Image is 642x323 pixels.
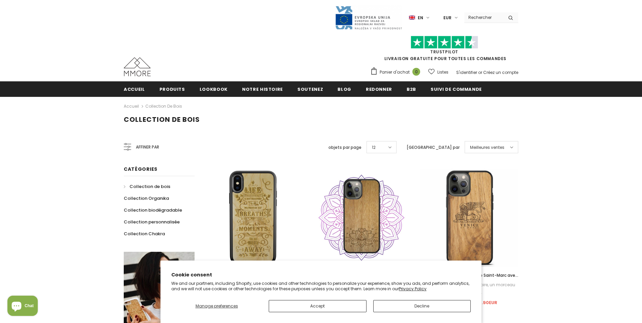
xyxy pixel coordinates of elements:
a: Créez un compte [483,70,518,75]
span: Collection de bois [129,183,170,190]
a: Accueil [124,81,145,97]
a: Collection Organika [124,192,169,204]
span: or [478,70,482,75]
span: Affiner par [136,143,159,151]
a: Privacy Policy [399,286,427,292]
a: Collection biodégradable [124,204,182,216]
span: Lookbook [200,86,228,92]
span: Accueil [124,86,145,92]
a: Accueil [124,102,139,110]
span: 12 [372,144,376,151]
a: Produits [159,81,185,97]
a: Panier d'achat 0 [370,67,424,77]
a: Collection Chakra [124,228,165,240]
a: Javni Razpis [335,15,402,20]
a: Lookbook [200,81,228,97]
span: Listes [437,69,448,76]
span: EUR [443,15,451,21]
a: Notre histoire [242,81,283,97]
input: Search Site [464,12,503,22]
span: Blog [338,86,351,92]
span: Redonner [366,86,392,92]
span: Suivi de commande [431,86,482,92]
button: Decline [373,300,471,312]
span: Collection personnalisée [124,219,180,225]
a: Collection de bois [124,181,170,192]
a: B2B [407,81,416,97]
p: We and our partners, including Shopify, use cookies and other technologies to personalize your ex... [171,281,471,291]
span: en [418,15,423,21]
span: Meilleures ventes [470,144,504,151]
span: € 38.90EUR [471,299,497,306]
span: Notre histoire [242,86,283,92]
span: Collection de bois [124,115,200,124]
img: Javni Razpis [335,5,402,30]
a: Suivi de commande [431,81,482,97]
label: [GEOGRAPHIC_DATA] par [407,144,460,151]
img: Cas MMORE [124,57,151,76]
span: Collection biodégradable [124,207,182,213]
span: Collection Organika [124,195,169,201]
a: Listes [428,66,448,78]
img: Faites confiance aux étoiles pilotes [411,36,478,49]
span: Catégories [124,166,157,172]
span: Collection Chakra [124,231,165,237]
span: Manage preferences [196,303,238,309]
a: S'identifier [456,70,477,75]
span: LIVRAISON GRATUITE POUR TOUTES LES COMMANDES [370,39,518,61]
span: 0 [412,68,420,76]
span: soutenez [297,86,323,92]
a: Redonner [366,81,392,97]
a: Collection personnalisée [124,216,180,228]
inbox-online-store-chat: Shopify online store chat [5,296,40,318]
a: Collection de bois [145,103,182,109]
img: i-lang-1.png [409,15,415,21]
span: Panier d'achat [380,69,410,76]
label: objets par page [328,144,361,151]
span: B2B [407,86,416,92]
a: Blog [338,81,351,97]
button: Manage preferences [171,300,262,312]
a: soutenez [297,81,323,97]
button: Accept [269,300,367,312]
span: Produits [159,86,185,92]
a: TrustPilot [430,49,458,55]
h2: Cookie consent [171,271,471,278]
